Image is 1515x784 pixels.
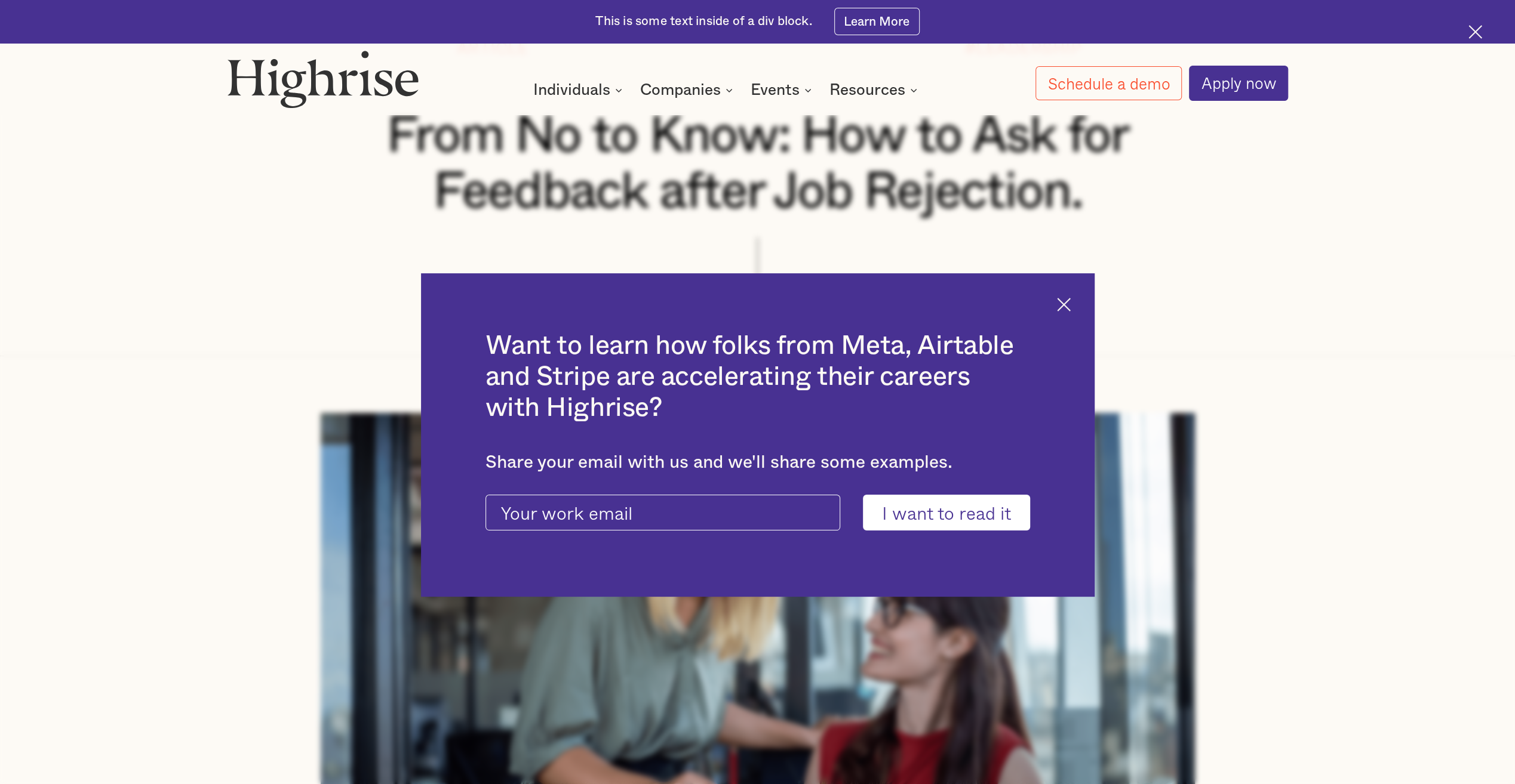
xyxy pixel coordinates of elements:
form: current-ascender-blog-article-modal-form [485,495,1030,530]
div: Individuals [533,83,626,97]
div: Companies [640,83,721,97]
div: Events [751,83,800,97]
div: This is some text inside of a div block. [595,13,812,30]
div: Companies [640,83,736,97]
a: Learn More [834,8,920,35]
div: Resources [829,83,905,97]
a: Apply now [1189,66,1288,100]
input: Your work email [485,495,841,530]
img: Cross icon [1468,25,1482,39]
img: Cross icon [1057,298,1071,311]
h2: Want to learn how folks from Meta, Airtable and Stripe are accelerating their careers with Highrise? [485,331,1030,424]
div: Resources [829,83,921,97]
div: Individuals [533,83,610,97]
input: I want to read it [863,495,1030,530]
div: Share your email with us and we'll share some examples. [485,452,1030,473]
div: Events [751,83,815,97]
img: Highrise logo [228,50,419,108]
a: Schedule a demo [1035,66,1182,101]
